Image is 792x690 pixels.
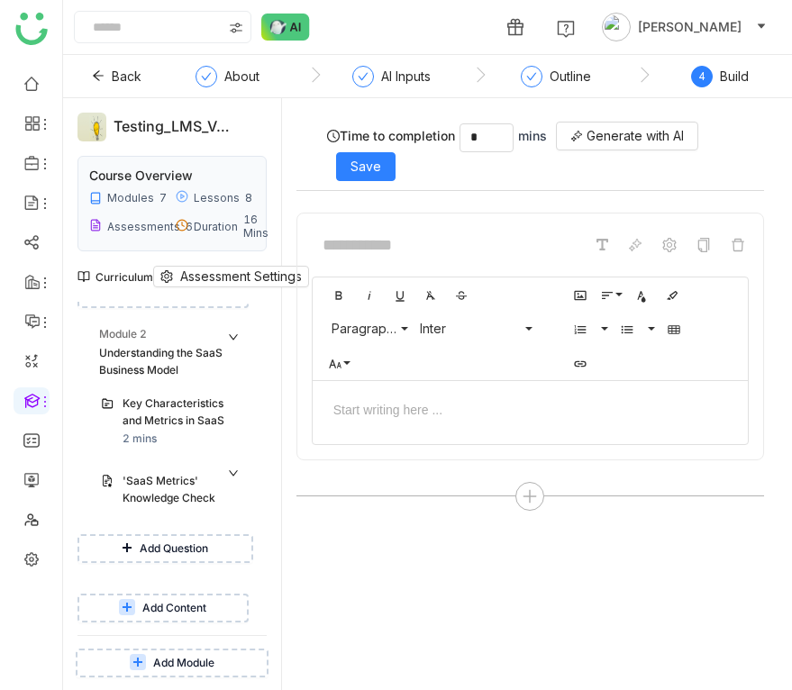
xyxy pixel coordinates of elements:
div: Duration [194,220,238,233]
div: Outline [521,66,591,98]
button: Align [597,281,624,308]
button: Add Question [77,534,253,563]
span: Back [112,67,141,86]
div: 'SaaS Metrics' Knowledge Check [90,462,253,520]
button: Add Content [77,594,249,622]
button: Generate with AI [556,122,698,150]
div: 7 [159,191,167,204]
div: 8 [245,191,252,204]
button: Strikethrough (⌘S) [448,281,475,308]
button: Insert Image (⌘P) [567,281,594,308]
div: Assessments [107,220,180,233]
span: Add Question [140,540,208,558]
button: Insert Table [660,315,687,342]
div: 16 Mins [243,213,269,240]
div: Course Overview [89,168,193,183]
img: search-type.svg [229,21,243,35]
img: logo [15,13,48,45]
button: Background Color [659,281,686,308]
span: Paragraph Format [328,321,400,336]
button: Ordered List [596,315,610,342]
div: 4Build [691,66,749,98]
button: [PERSON_NAME] [598,13,770,41]
button: Add Module [76,649,269,677]
img: help.svg [557,20,575,38]
img: lms-folder.svg [101,397,114,410]
div: Build [720,66,749,87]
span: [PERSON_NAME] [638,17,742,37]
button: Bold (⌘B) [325,281,352,308]
button: Italic (⌘I) [356,281,383,308]
span: Assessment Settings [180,267,302,286]
span: Add Content [142,600,206,617]
div: Testing_LMS_Version2 [114,115,231,139]
span: Save [350,157,381,177]
button: Clear Formatting [417,281,444,308]
button: Paragraph Format [325,315,410,342]
button: Inter [414,315,534,342]
div: Key Characteristics and Metrics in SaaS [123,395,228,430]
button: Back [77,62,156,91]
div: Understanding the SaaS Business Model [99,345,234,379]
img: ask-buddy-normal.svg [261,14,310,41]
div: Module 2 [99,326,147,343]
div: 2 mins [123,431,157,448]
span: Generate with AI [587,126,684,146]
span: Inter [416,321,524,336]
div: AI Inputs [352,66,431,98]
button: Underline (⌘U) [387,281,414,308]
span: mins [518,128,547,143]
button: Assessment Settings [153,266,309,287]
button: Save [336,152,396,181]
img: assessment.svg [101,475,114,487]
button: Unordered List [614,315,645,342]
div: About [196,66,259,98]
div: Lessons [194,191,240,204]
div: Curriculum [77,270,153,284]
div: Time to completion [327,122,764,181]
div: 'SaaS Metrics' Knowledge Check [123,473,228,507]
div: About [224,66,259,87]
div: AI Inputs [381,66,431,87]
div: Modules [107,191,154,204]
span: 4 [699,69,706,83]
span: Add Module [153,655,214,672]
img: avatar [602,13,631,41]
button: Text Color [628,281,655,308]
button: Unordered List [642,315,657,342]
div: Module 2Understanding the SaaS Business Model [77,326,253,381]
div: Outline [550,66,591,87]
